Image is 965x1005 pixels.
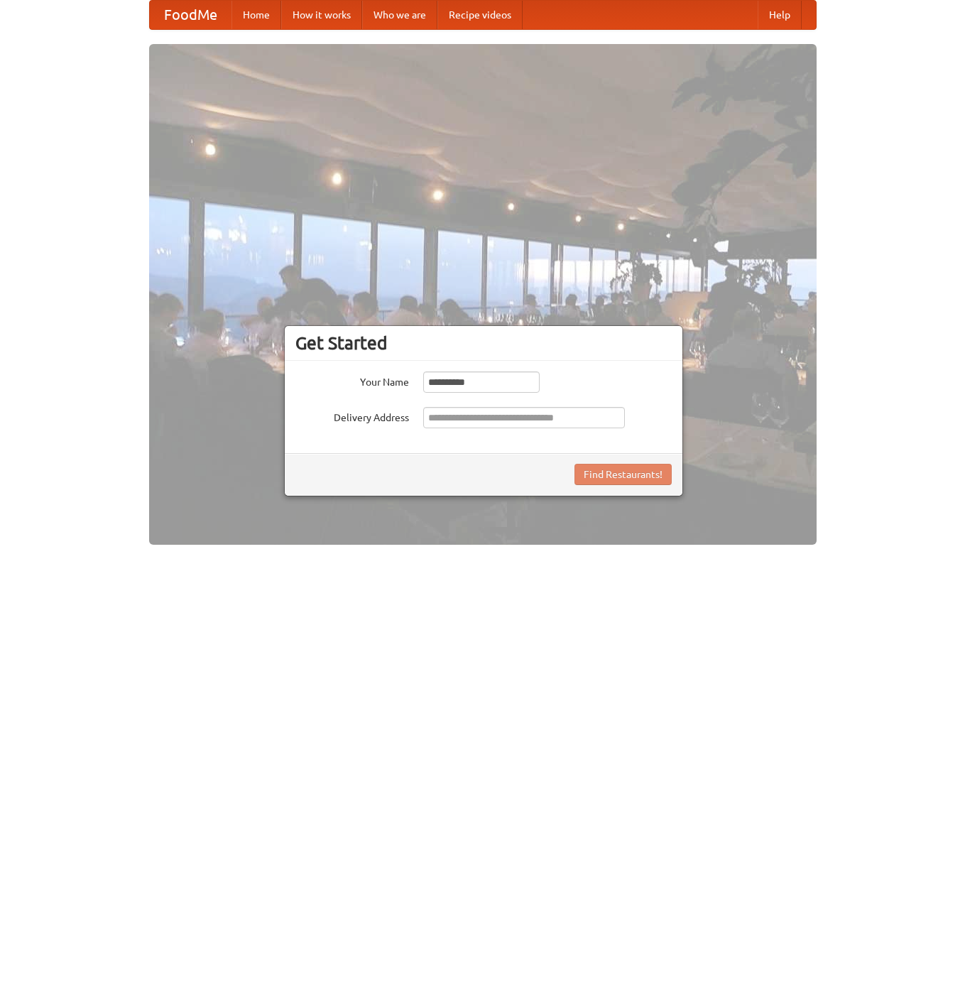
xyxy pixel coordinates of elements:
[150,1,231,29] a: FoodMe
[281,1,362,29] a: How it works
[758,1,802,29] a: Help
[295,407,409,425] label: Delivery Address
[362,1,437,29] a: Who we are
[295,371,409,389] label: Your Name
[295,332,672,354] h3: Get Started
[574,464,672,485] button: Find Restaurants!
[231,1,281,29] a: Home
[437,1,523,29] a: Recipe videos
